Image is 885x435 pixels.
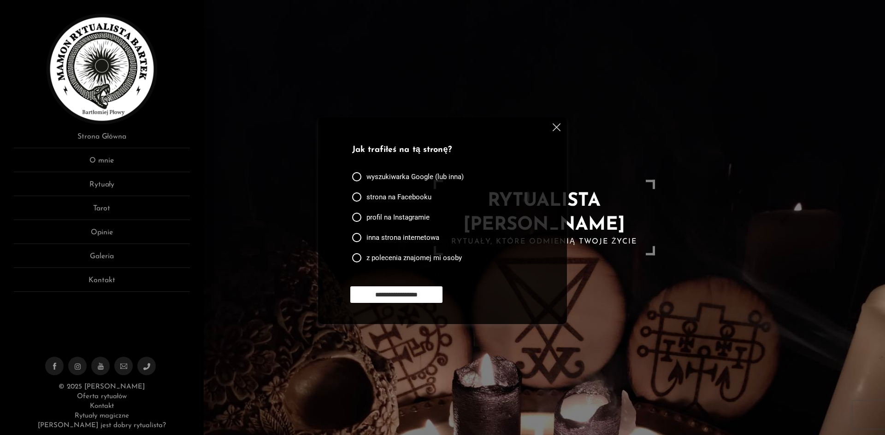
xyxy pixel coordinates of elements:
a: Kontakt [90,403,114,410]
a: Rytuały magiczne [75,412,129,419]
a: Kontakt [14,275,190,292]
a: Rytuały [14,179,190,196]
a: O mnie [14,155,190,172]
span: profil na Instagramie [366,213,430,222]
a: Opinie [14,227,190,244]
a: Tarot [14,203,190,220]
a: Oferta rytuałów [77,393,127,400]
a: [PERSON_NAME] jest dobry rytualista? [38,422,166,429]
img: Rytualista Bartek [47,14,157,124]
span: z polecenia znajomej mi osoby [366,253,462,262]
span: inna strona internetowa [366,233,439,242]
span: wyszukiwarka Google (lub inna) [366,172,464,181]
p: Jak trafiłeś na tą stronę? [352,144,529,157]
span: strona na Facebooku [366,192,431,202]
img: cross.svg [553,123,560,131]
a: Galeria [14,251,190,268]
a: Strona Główna [14,131,190,148]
